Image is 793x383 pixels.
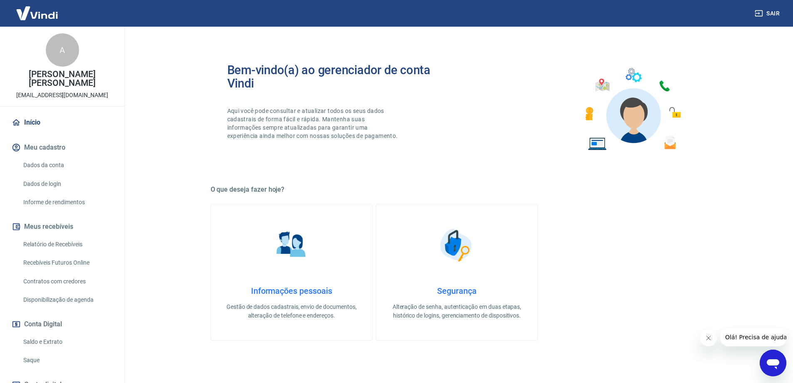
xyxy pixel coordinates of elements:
button: Meus recebíveis [10,218,114,236]
button: Conta Digital [10,315,114,333]
iframe: Fechar mensagem [700,330,717,346]
a: Informe de rendimentos [20,194,114,211]
a: Recebíveis Futuros Online [20,254,114,271]
p: [PERSON_NAME] [PERSON_NAME] [7,70,118,88]
button: Meu cadastro [10,138,114,157]
a: Relatório de Recebíveis [20,236,114,253]
iframe: Mensagem da empresa [720,328,786,346]
img: Segurança [436,224,477,266]
h5: O que deseja fazer hoje? [211,185,704,194]
h4: Segurança [390,286,524,296]
a: Contratos com credores [20,273,114,290]
iframe: Botão para abrir a janela de mensagens [760,350,786,376]
a: Saldo e Extrato [20,333,114,350]
button: Sair [753,6,783,21]
a: Dados de login [20,175,114,193]
a: Informações pessoaisInformações pessoaisGestão de dados cadastrais, envio de documentos, alteraçã... [211,204,373,340]
img: Imagem de um avatar masculino com diversos icones exemplificando as funcionalidades do gerenciado... [578,63,687,155]
p: Gestão de dados cadastrais, envio de documentos, alteração de telefone e endereços. [224,303,359,320]
a: Início [10,113,114,132]
p: Aqui você pode consultar e atualizar todos os seus dados cadastrais de forma fácil e rápida. Mant... [227,107,400,140]
a: Disponibilização de agenda [20,291,114,308]
img: Vindi [10,0,64,26]
h4: Informações pessoais [224,286,359,296]
p: [EMAIL_ADDRESS][DOMAIN_NAME] [16,91,108,100]
img: Informações pessoais [271,224,312,266]
a: Saque [20,352,114,369]
div: A [46,33,79,67]
h2: Bem-vindo(a) ao gerenciador de conta Vindi [227,63,457,90]
a: Dados da conta [20,157,114,174]
a: SegurançaSegurançaAlteração de senha, autenticação em duas etapas, histórico de logins, gerenciam... [376,204,538,340]
p: Alteração de senha, autenticação em duas etapas, histórico de logins, gerenciamento de dispositivos. [390,303,524,320]
span: Olá! Precisa de ajuda? [5,6,70,13]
